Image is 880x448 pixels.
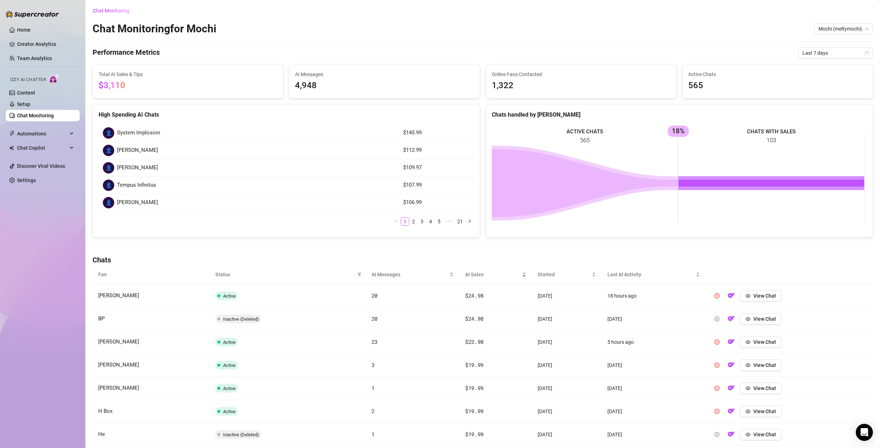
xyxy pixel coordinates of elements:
[726,429,737,440] button: OF
[745,340,750,345] span: eye
[455,217,465,226] li: 21
[745,363,750,368] span: eye
[426,217,435,226] li: 4
[459,265,532,284] th: AI Sales
[745,316,750,321] span: eye
[17,163,65,169] a: Discover Viral Videos
[372,315,378,322] span: 20
[726,387,737,393] a: OF
[93,265,210,284] th: Fan
[465,431,484,438] span: $19.99
[753,409,776,414] span: View Chat
[532,331,602,354] td: [DATE]
[802,48,869,58] span: Last 7 days
[403,164,470,172] article: $109.97
[93,47,160,59] h4: Performance Metrics
[740,313,782,325] button: View Chat
[602,284,706,308] td: 18 hours ago
[602,354,706,377] td: [DATE]
[726,290,737,302] button: OF
[740,359,782,371] button: View Chat
[465,361,484,368] span: $19.99
[392,217,401,226] button: left
[492,110,867,119] div: Chats handled by [PERSON_NAME]
[99,70,277,78] span: Total AI Sales & Tips
[17,90,35,96] a: Content
[117,198,158,207] span: [PERSON_NAME]
[465,271,521,278] span: AI Sales
[728,407,735,415] img: OF
[372,361,375,368] span: 3
[745,386,750,391] span: eye
[753,432,776,437] span: View Chat
[532,284,602,308] td: [DATE]
[753,385,776,391] span: View Chat
[726,313,737,325] button: OF
[99,80,125,90] span: $3,110
[17,177,36,183] a: Settings
[465,217,474,226] button: right
[753,316,776,322] span: View Chat
[532,308,602,331] td: [DATE]
[98,315,105,322] span: BP
[726,318,737,323] a: OF
[98,338,139,345] span: [PERSON_NAME]
[418,218,426,225] a: 3
[745,293,750,298] span: eye
[465,338,484,345] span: $23.98
[745,432,750,437] span: eye
[728,361,735,368] img: OF
[602,331,706,354] td: 5 hours ago
[726,433,737,439] a: OF
[435,218,443,225] a: 5
[409,217,418,226] li: 2
[401,218,409,225] a: 1
[372,292,378,299] span: 20
[93,8,130,14] span: Chat Monitoring
[538,271,590,278] span: Started
[602,400,706,423] td: [DATE]
[295,79,474,92] span: 4,948
[117,164,158,172] span: [PERSON_NAME]
[372,338,378,345] span: 23
[532,354,602,377] td: [DATE]
[726,359,737,371] button: OF
[394,219,399,223] span: left
[468,219,472,223] span: right
[715,409,720,414] span: pause-circle
[740,429,782,440] button: View Chat
[17,55,52,61] a: Team Analytics
[223,386,236,391] span: Active
[726,364,737,369] a: OF
[726,383,737,394] button: OF
[602,423,706,446] td: [DATE]
[98,362,139,368] span: [PERSON_NAME]
[455,218,465,225] a: 21
[865,27,869,31] span: team
[223,432,259,437] span: Inactive (Deleted)
[357,272,362,277] span: filter
[726,336,737,348] button: OF
[856,424,873,441] div: Open Intercom Messenger
[728,431,735,438] img: OF
[465,217,474,226] li: Next Page
[532,400,602,423] td: [DATE]
[49,74,60,84] img: AI Chatter
[98,292,139,299] span: [PERSON_NAME]
[726,406,737,417] button: OF
[103,162,114,174] div: 👤
[117,129,160,137] span: System Implosion
[688,79,867,92] span: 565
[740,336,782,348] button: View Chat
[17,113,54,118] a: Chat Monitoring
[403,181,470,190] article: $107.99
[103,127,114,139] div: 👤
[223,293,236,299] span: Active
[410,218,417,225] a: 2
[465,292,484,299] span: $24.98
[492,70,670,78] span: Online Fans Contacted
[753,293,776,299] span: View Chat
[17,101,30,107] a: Setup
[715,363,720,368] span: pause-circle
[607,271,694,278] span: Last AI Activity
